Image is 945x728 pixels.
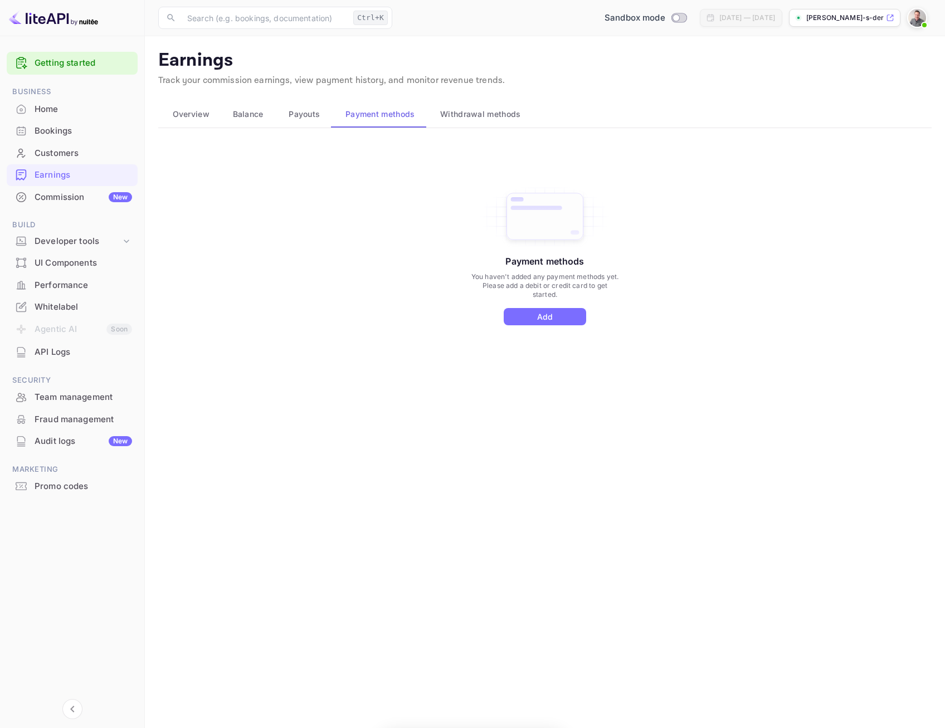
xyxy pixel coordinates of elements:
div: Performance [35,279,132,292]
a: Bookings [7,120,138,141]
img: Mikael Söderberg [908,9,926,27]
a: UI Components [7,252,138,273]
div: Earnings [7,164,138,186]
span: Payment methods [345,108,415,121]
span: Balance [233,108,264,121]
div: Home [7,99,138,120]
p: You haven't added any payment methods yet. Please add a debit or credit card to get started. [470,272,620,299]
img: Add Card [477,184,613,249]
span: Sandbox mode [605,12,665,25]
span: Withdrawal methods [440,108,520,121]
a: CommissionNew [7,187,138,207]
div: Developer tools [35,235,121,248]
div: Team management [7,387,138,408]
a: Earnings [7,164,138,185]
p: Track your commission earnings, view payment history, and monitor revenue trends. [158,74,932,87]
p: Earnings [158,50,932,72]
span: Payouts [289,108,320,121]
span: Build [7,219,138,231]
div: Customers [35,147,132,160]
button: Collapse navigation [62,699,82,719]
div: Whitelabel [7,296,138,318]
div: Fraud management [35,413,132,426]
div: Fraud management [7,409,138,431]
a: Customers [7,143,138,163]
a: Team management [7,387,138,407]
div: UI Components [35,257,132,270]
div: New [109,436,132,446]
a: API Logs [7,341,138,362]
a: Promo codes [7,476,138,496]
div: scrollable auto tabs example [158,101,932,128]
p: Payment methods [505,255,584,268]
a: Home [7,99,138,119]
div: API Logs [35,346,132,359]
div: Home [35,103,132,116]
div: Whitelabel [35,301,132,314]
a: Fraud management [7,409,138,429]
div: [DATE] — [DATE] [719,13,775,23]
div: Getting started [7,52,138,75]
div: Customers [7,143,138,164]
div: Team management [35,391,132,404]
a: Whitelabel [7,296,138,317]
button: Add [504,308,586,325]
div: UI Components [7,252,138,274]
div: Developer tools [7,232,138,251]
div: Audit logs [35,435,132,448]
p: [PERSON_NAME]-s-derberg-xwcte... [806,13,884,23]
div: API Logs [7,341,138,363]
div: Promo codes [7,476,138,497]
img: LiteAPI logo [9,9,98,27]
div: Earnings [35,169,132,182]
div: Audit logsNew [7,431,138,452]
div: CommissionNew [7,187,138,208]
div: Bookings [7,120,138,142]
div: Promo codes [35,480,132,493]
div: New [109,192,132,202]
a: Audit logsNew [7,431,138,451]
span: Security [7,374,138,387]
span: Overview [173,108,210,121]
div: Bookings [35,125,132,138]
input: Search (e.g. bookings, documentation) [181,7,349,29]
a: Getting started [35,57,132,70]
a: Performance [7,275,138,295]
span: Marketing [7,463,138,476]
div: Performance [7,275,138,296]
div: Switch to Production mode [600,12,691,25]
div: Ctrl+K [353,11,388,25]
span: Business [7,86,138,98]
div: Commission [35,191,132,204]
